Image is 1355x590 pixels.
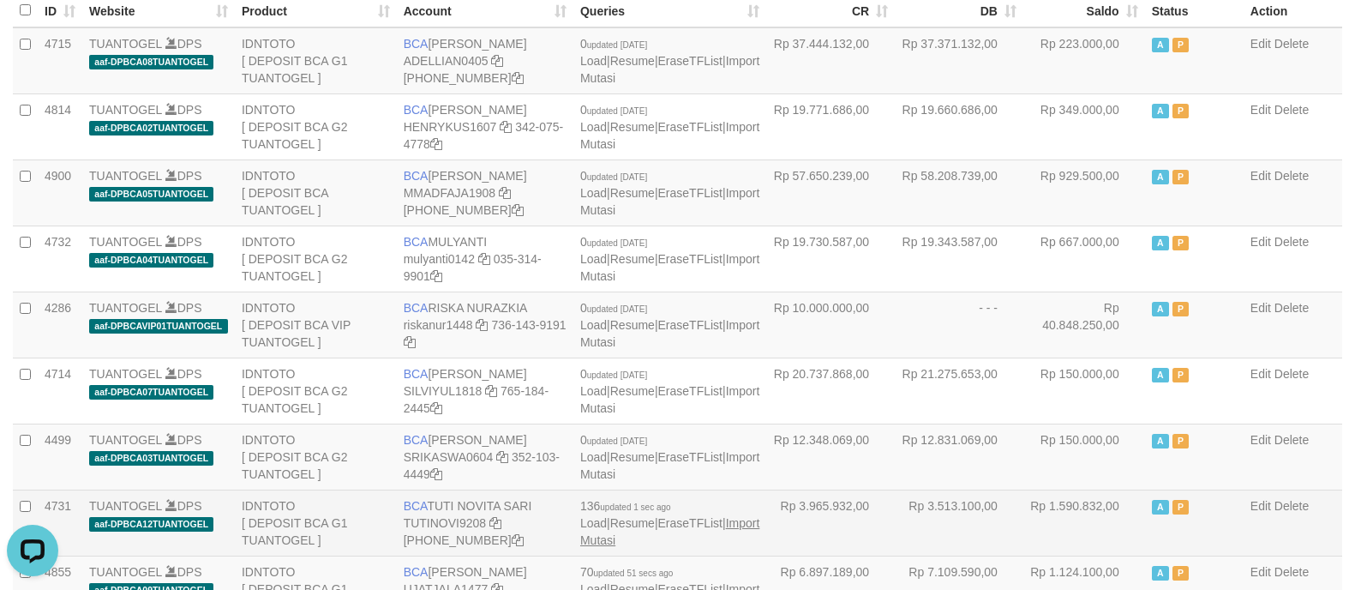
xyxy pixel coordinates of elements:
td: 4286 [38,292,82,358]
span: Active [1152,38,1169,52]
td: Rp 1.590.832,00 [1023,490,1145,556]
td: MULYANTI 035-314-9901 [397,226,573,292]
span: Paused [1172,236,1190,250]
span: updated [DATE] [587,436,647,446]
a: Delete [1274,169,1309,183]
span: 0 [580,367,647,381]
span: aaf-DPBCA05TUANTOGEL [89,187,213,202]
a: HENRYKUS1607 [404,120,497,134]
td: DPS [82,424,235,490]
span: | | | [580,499,759,547]
a: EraseTFList [658,450,722,464]
td: DPS [82,226,235,292]
td: 4714 [38,358,82,424]
a: TUANTOGEL [89,367,162,381]
td: Rp 3.965.932,00 [766,490,895,556]
td: IDNTOTO [ DEPOSIT BCA TUANTOGEL ] [235,160,397,226]
a: Copy MMADFAJA1908 to clipboard [499,186,511,200]
span: | | | [580,235,759,283]
td: DPS [82,490,235,556]
a: Import Mutasi [580,54,759,85]
a: EraseTFList [658,186,722,200]
span: Paused [1172,302,1190,316]
span: updated 51 secs ago [594,569,674,578]
td: Rp 150.000,00 [1023,424,1145,490]
a: Import Mutasi [580,318,759,349]
td: Rp 12.348.069,00 [766,424,895,490]
a: Resume [610,186,655,200]
a: Resume [610,318,655,332]
span: BCA [404,565,429,579]
a: Load [580,318,607,332]
span: Paused [1172,368,1190,382]
a: EraseTFList [658,120,722,134]
td: 4900 [38,160,82,226]
a: Copy 7361439191 to clipboard [404,335,416,349]
td: Rp 58.208.739,00 [895,160,1023,226]
td: IDNTOTO [ DEPOSIT BCA G2 TUANTOGEL ] [235,358,397,424]
a: Delete [1274,37,1309,51]
span: | | | [580,169,759,217]
span: | | | [580,433,759,481]
a: Edit [1250,301,1271,315]
a: Resume [610,384,655,398]
a: Load [580,120,607,134]
a: Resume [610,516,655,530]
a: TUANTOGEL [89,169,162,183]
td: Rp 349.000,00 [1023,93,1145,160]
a: Edit [1250,565,1271,579]
a: Import Mutasi [580,450,759,481]
a: MMADFAJA1908 [404,186,495,200]
a: Copy TUTINOVI9208 to clipboard [489,516,501,530]
td: IDNTOTO [ DEPOSIT BCA G2 TUANTOGEL ] [235,226,397,292]
span: | | | [580,301,759,349]
a: SILVIYUL1818 [404,384,483,398]
td: Rp 150.000,00 [1023,358,1145,424]
a: Load [580,450,607,464]
span: BCA [404,169,429,183]
a: TUTINOVI9208 [404,516,486,530]
span: 0 [580,169,647,183]
a: EraseTFList [658,252,722,266]
a: Edit [1250,235,1271,249]
span: aaf-DPBCA12TUANTOGEL [89,517,213,532]
span: | | | [580,367,759,415]
span: Paused [1172,170,1190,184]
a: Copy 7651842445 to clipboard [430,401,442,415]
a: Delete [1274,499,1309,513]
a: Load [580,54,607,68]
span: Active [1152,302,1169,316]
td: Rp 10.000.000,00 [766,292,895,358]
span: Active [1152,170,1169,184]
span: BCA [404,367,429,381]
a: Copy ADELLIAN0405 to clipboard [491,54,503,68]
span: Paused [1172,104,1190,118]
td: Rp 19.730.587,00 [766,226,895,292]
span: | | | [580,37,759,85]
td: IDNTOTO [ DEPOSIT BCA G2 TUANTOGEL ] [235,424,397,490]
span: 0 [580,37,647,51]
td: 4732 [38,226,82,292]
td: IDNTOTO [ DEPOSIT BCA G2 TUANTOGEL ] [235,93,397,160]
a: SRIKASWA0604 [404,450,494,464]
a: Resume [610,120,655,134]
span: Paused [1172,38,1190,52]
span: aaf-DPBCA08TUANTOGEL [89,55,213,69]
span: 0 [580,433,647,447]
span: Active [1152,434,1169,449]
span: updated [DATE] [587,40,647,50]
td: IDNTOTO [ DEPOSIT BCA VIP TUANTOGEL ] [235,292,397,358]
span: 0 [580,103,647,117]
a: Edit [1250,367,1271,381]
a: Copy 0353149901 to clipboard [430,269,442,283]
td: [PERSON_NAME] 352-103-4449 [397,424,573,490]
span: BCA [404,301,429,315]
td: Rp 19.771.686,00 [766,93,895,160]
a: riskanur1448 [404,318,473,332]
span: Active [1152,236,1169,250]
span: | | | [580,103,759,151]
a: Copy 5665095298 to clipboard [512,533,524,547]
a: Load [580,516,607,530]
td: RISKA NURAZKIA 736-143-9191 [397,292,573,358]
a: TUANTOGEL [89,301,162,315]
